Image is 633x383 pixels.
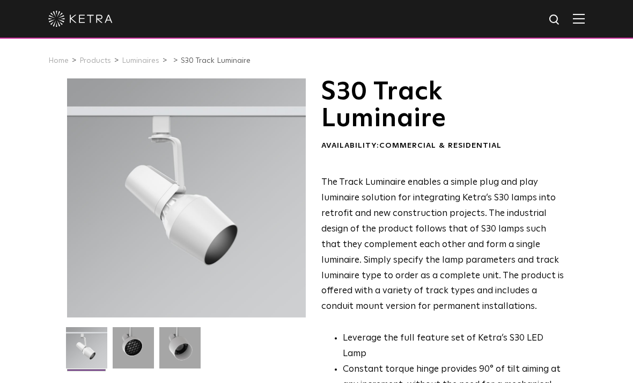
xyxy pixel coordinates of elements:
[122,57,159,64] a: Luminaires
[379,142,502,149] span: Commercial & Residential
[321,78,565,133] h1: S30 Track Luminaire
[159,327,201,377] img: 9e3d97bd0cf938513d6e
[321,178,564,311] span: The Track Luminaire enables a simple plug and play luminaire solution for integrating Ketra’s S30...
[321,141,565,151] div: Availability:
[343,331,565,362] li: Leverage the full feature set of Ketra’s S30 LED Lamp
[66,327,107,377] img: S30-Track-Luminaire-2021-Web-Square
[79,57,111,64] a: Products
[48,11,113,27] img: ketra-logo-2019-white
[573,13,585,24] img: Hamburger%20Nav.svg
[48,57,69,64] a: Home
[181,57,251,64] a: S30 Track Luminaire
[548,13,562,27] img: search icon
[113,327,154,377] img: 3b1b0dc7630e9da69e6b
